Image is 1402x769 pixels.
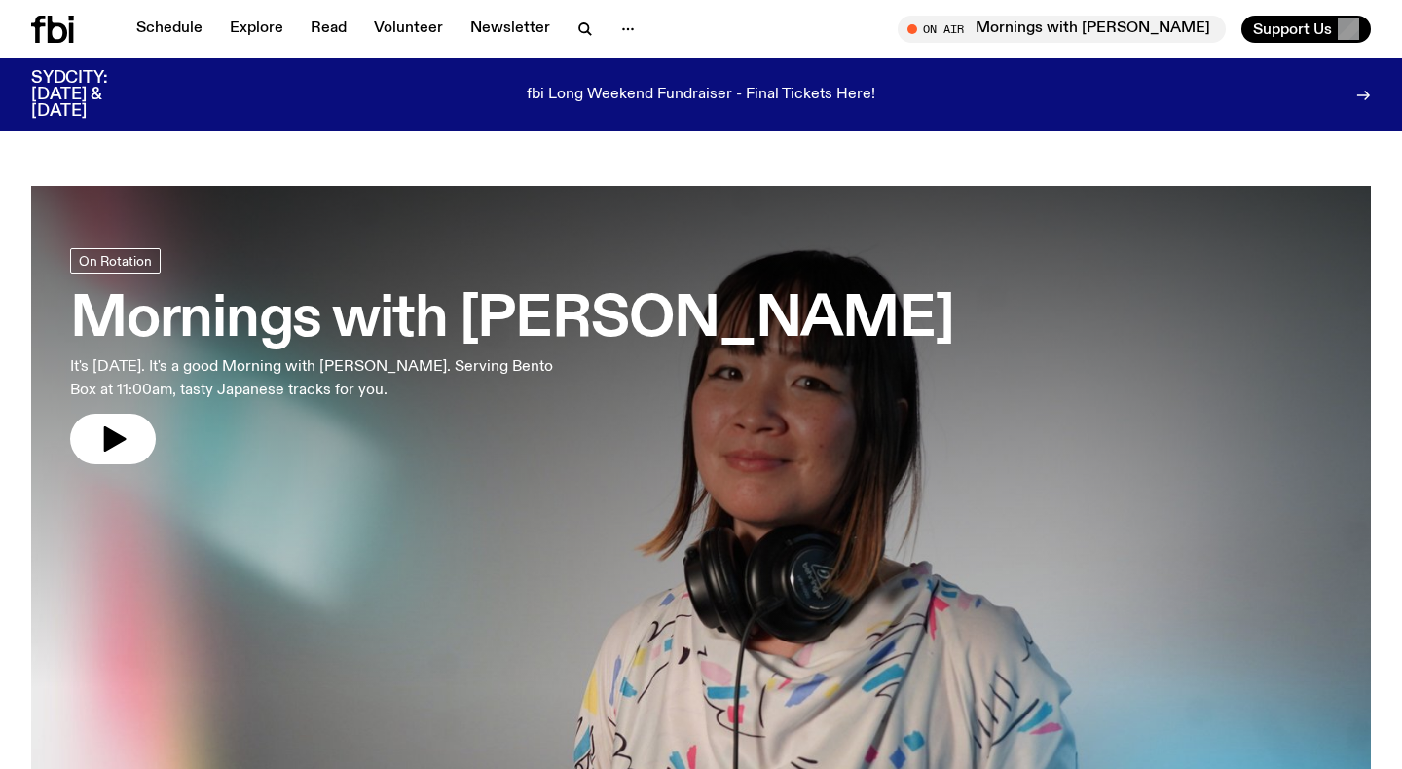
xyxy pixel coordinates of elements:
[218,16,295,43] a: Explore
[898,16,1226,43] button: On AirMornings with [PERSON_NAME]
[1241,16,1371,43] button: Support Us
[1253,20,1332,38] span: Support Us
[70,248,161,274] a: On Rotation
[79,253,152,268] span: On Rotation
[70,355,569,402] p: It's [DATE]. It's a good Morning with [PERSON_NAME]. Serving Bento Box at 11:00am, tasty Japanese...
[459,16,562,43] a: Newsletter
[70,248,954,464] a: Mornings with [PERSON_NAME]It's [DATE]. It's a good Morning with [PERSON_NAME]. Serving Bento Box...
[527,87,875,104] p: fbi Long Weekend Fundraiser - Final Tickets Here!
[125,16,214,43] a: Schedule
[31,70,156,120] h3: SYDCITY: [DATE] & [DATE]
[362,16,455,43] a: Volunteer
[299,16,358,43] a: Read
[70,293,954,348] h3: Mornings with [PERSON_NAME]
